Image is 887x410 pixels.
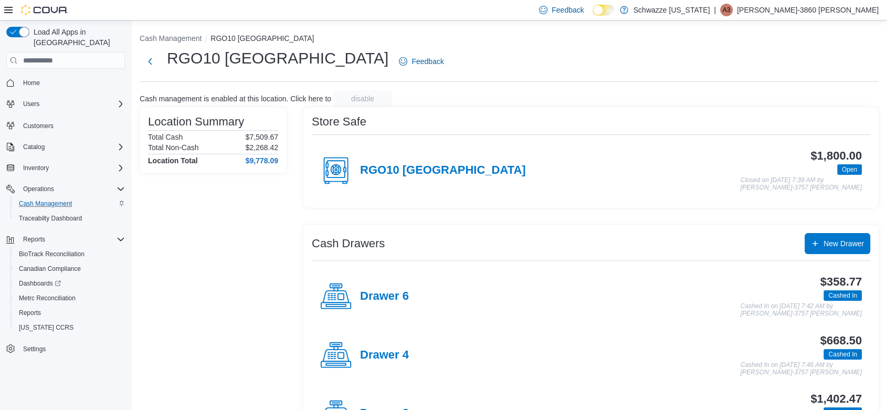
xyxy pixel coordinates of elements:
span: Load All Apps in [GEOGRAPHIC_DATA] [29,27,125,48]
button: Catalog [2,140,129,154]
a: Feedback [395,51,448,72]
span: Cashed In [823,349,862,360]
p: $7,509.67 [246,133,278,141]
button: Next [140,51,161,72]
p: $2,268.42 [246,143,278,152]
a: Cash Management [15,197,76,210]
span: Settings [23,345,46,353]
button: Home [2,75,129,90]
p: Closed on [DATE] 7:38 AM by [PERSON_NAME]-3757 [PERSON_NAME] [741,177,862,191]
a: [US_STATE] CCRS [15,321,78,334]
h3: Location Summary [148,115,244,128]
h6: Total Non-Cash [148,143,199,152]
span: Traceabilty Dashboard [15,212,125,225]
span: Catalog [23,143,45,151]
button: [US_STATE] CCRS [10,320,129,335]
input: Dark Mode [593,5,615,16]
h3: $1,402.47 [810,393,862,405]
span: Users [23,100,39,108]
h3: Cash Drawers [312,237,385,250]
h3: $668.50 [820,334,862,347]
button: Catalog [19,141,49,153]
span: [US_STATE] CCRS [19,323,73,332]
span: Cashed In [828,350,857,359]
span: Dashboards [19,279,61,288]
a: Canadian Compliance [15,262,85,275]
span: Feedback [411,56,443,67]
span: Cashed In [828,291,857,300]
span: Operations [19,183,125,195]
span: Inventory [19,162,125,174]
a: Settings [19,343,50,355]
button: Users [19,98,44,110]
span: Metrc Reconciliation [19,294,76,302]
button: Settings [2,341,129,356]
button: Customers [2,118,129,133]
span: Metrc Reconciliation [15,292,125,304]
span: Users [19,98,125,110]
h3: $358.77 [820,276,862,288]
img: Cova [21,5,68,15]
span: BioTrack Reconciliation [15,248,125,260]
span: Customers [19,119,125,132]
span: Reports [19,233,125,246]
h1: RGO10 [GEOGRAPHIC_DATA] [167,48,388,69]
span: Inventory [23,164,49,172]
a: Home [19,77,44,89]
span: Canadian Compliance [19,265,81,273]
p: Cashed In on [DATE] 7:42 AM by [PERSON_NAME]-3757 [PERSON_NAME] [741,303,862,317]
span: Canadian Compliance [15,262,125,275]
a: Metrc Reconciliation [15,292,80,304]
span: Settings [19,342,125,355]
button: Traceabilty Dashboard [10,211,129,226]
a: Dashboards [15,277,65,290]
span: Traceabilty Dashboard [19,214,82,223]
h3: $1,800.00 [810,150,862,162]
p: [PERSON_NAME]-3860 [PERSON_NAME] [737,4,879,16]
h3: Store Safe [312,115,366,128]
span: Washington CCRS [15,321,125,334]
span: BioTrack Reconciliation [19,250,85,258]
span: Open [842,165,857,174]
span: disable [351,93,374,104]
button: Canadian Compliance [10,261,129,276]
button: Users [2,97,129,111]
button: Reports [2,232,129,247]
nav: Complex example [6,71,125,384]
a: BioTrack Reconciliation [15,248,89,260]
div: Alexis-3860 Shoope [720,4,733,16]
span: Reports [19,309,41,317]
span: Cash Management [15,197,125,210]
span: A3 [723,4,731,16]
span: Cashed In [823,290,862,301]
button: Inventory [2,161,129,175]
span: Dashboards [15,277,125,290]
h4: Location Total [148,156,198,165]
a: Customers [19,120,58,132]
span: Cash Management [19,199,72,208]
h4: $9,778.09 [246,156,278,165]
button: RGO10 [GEOGRAPHIC_DATA] [210,34,314,43]
button: Cash Management [10,196,129,211]
button: Operations [2,182,129,196]
p: Cash management is enabled at this location. Click here to [140,94,331,103]
span: Customers [23,122,54,130]
p: Schwazze [US_STATE] [633,4,710,16]
span: Home [23,79,40,87]
nav: An example of EuiBreadcrumbs [140,33,879,46]
span: Feedback [552,5,584,15]
span: New Drawer [823,238,864,249]
button: New Drawer [805,233,870,254]
button: Cash Management [140,34,202,43]
a: Dashboards [10,276,129,291]
span: Operations [23,185,54,193]
button: BioTrack Reconciliation [10,247,129,261]
h4: Drawer 6 [360,290,409,303]
h6: Total Cash [148,133,183,141]
span: Catalog [19,141,125,153]
p: | [714,4,716,16]
p: Cashed In on [DATE] 7:46 AM by [PERSON_NAME]-3757 [PERSON_NAME] [741,362,862,376]
a: Reports [15,307,45,319]
button: disable [333,90,392,107]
